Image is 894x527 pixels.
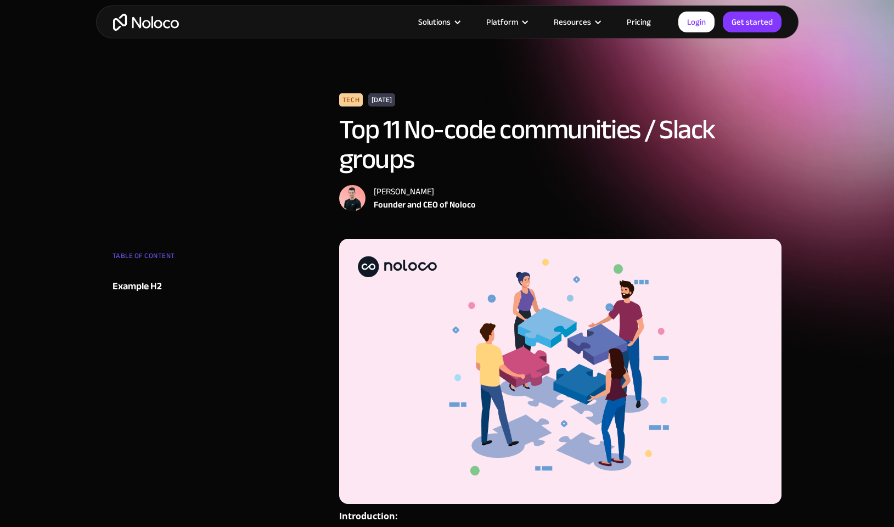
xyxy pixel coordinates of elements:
[613,15,665,29] a: Pricing
[678,12,715,32] a: Login
[418,15,451,29] div: Solutions
[113,278,162,295] div: Example H2
[554,15,591,29] div: Resources
[368,93,395,106] div: [DATE]
[339,510,398,522] strong: Introduction:
[339,93,363,106] div: Tech
[374,198,476,211] div: Founder and CEO of Noloco
[113,14,179,31] a: home
[473,15,540,29] div: Platform
[113,278,245,295] a: Example H2
[486,15,518,29] div: Platform
[339,115,782,174] h1: Top 11 No-code communities / Slack groups
[540,15,613,29] div: Resources
[374,185,476,198] div: [PERSON_NAME]
[404,15,473,29] div: Solutions
[723,12,781,32] a: Get started
[113,248,245,270] div: TABLE OF CONTENT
